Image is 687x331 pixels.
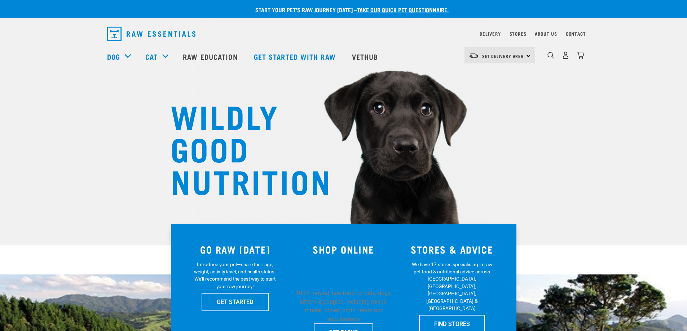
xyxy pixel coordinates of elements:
[202,293,269,311] a: GET STARTED
[566,32,586,35] a: Contact
[410,261,494,312] p: We have 17 stores specialising in raw pet food & nutritional advice across [GEOGRAPHIC_DATA], [GE...
[176,42,246,71] a: Raw Education
[547,52,554,59] img: home-icon-1@2x.png
[535,32,557,35] a: About Us
[345,42,387,71] a: Vethub
[562,52,569,59] img: user.png
[480,32,501,35] a: Delivery
[247,42,345,71] a: Get started with Raw
[482,55,524,57] span: Set Delivery Area
[107,27,195,41] img: Raw Essentials Logo
[294,244,393,255] h3: SHOP ONLINE
[145,51,158,62] a: Cat
[107,51,120,62] a: Dog
[101,24,586,44] nav: dropdown navigation
[357,8,449,11] a: take our quick pet questionnaire.
[171,99,315,196] h1: WILDLY GOOD NUTRITION
[294,289,393,323] p: 100% natural, raw food for cats, dogs, kittens & puppies. Including mixes, minces, bones, broth, ...
[469,52,479,59] img: van-moving.png
[577,52,584,59] img: home-icon@2x.png
[193,261,277,290] p: Introduce your pet—share their age, weight, activity level, and health status. We'll recommend th...
[402,244,502,255] h3: STORES & ADVICE
[510,32,527,35] a: Stores
[185,244,285,255] h3: GO RAW [DATE]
